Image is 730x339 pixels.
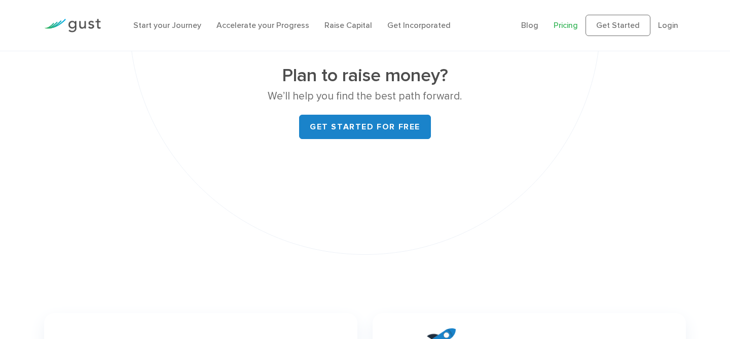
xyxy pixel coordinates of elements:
[174,88,556,105] p: We’ll help you find the best path forward.
[387,20,451,30] a: Get Incorporated
[554,20,578,30] a: Pricing
[174,63,556,88] h2: Plan to raise money?
[44,19,101,32] img: Gust Logo
[133,20,201,30] a: Start your Journey
[521,20,538,30] a: Blog
[216,20,309,30] a: Accelerate your Progress
[299,115,431,139] a: Get started for free
[586,15,650,36] a: Get Started
[324,20,372,30] a: Raise Capital
[658,20,678,30] a: Login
